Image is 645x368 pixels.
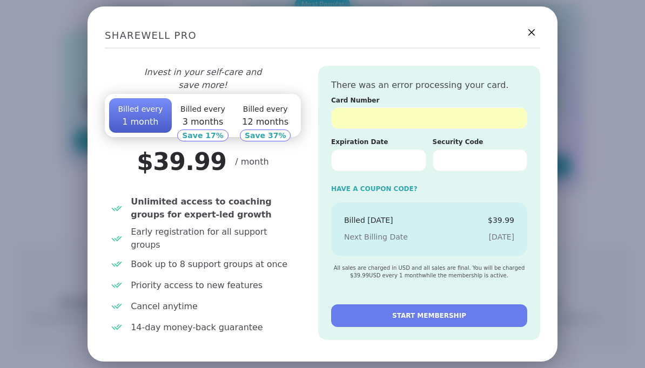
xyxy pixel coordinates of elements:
[488,215,514,226] div: $ 39.99
[240,130,291,141] div: Save 37 %
[109,98,172,133] button: Billed every1 month
[331,264,527,280] div: All sales are charged in USD and all sales are final. You will be charged $ 39.99 USD every 1 mon...
[131,258,297,271] span: Book up to 8 support groups at once
[331,138,426,147] h5: Expiration Date
[344,232,408,243] div: Next Billing Date
[131,279,297,292] span: Priority access to new features
[172,98,234,133] button: Billed every3 months
[331,96,527,105] h5: Card Number
[135,66,271,92] p: Invest in your self-care and save more!
[243,105,288,113] span: Billed every
[433,138,528,147] h5: Security Code
[131,321,297,334] span: 14-day money-back guarantee
[489,232,514,243] div: [DATE]
[180,105,225,113] span: Billed every
[340,156,417,166] iframe: Secure expiration date input frame
[392,311,466,321] span: START MEMBERSHIP
[137,146,226,178] h4: $ 39.99
[331,304,527,327] button: START MEMBERSHIP
[344,215,393,226] div: Billed [DATE]
[183,117,224,127] span: 3 months
[331,79,509,92] div: There was an error processing your card.
[442,156,519,166] iframe: Secure CVC input frame
[122,117,158,127] span: 1 month
[242,117,288,127] span: 12 months
[340,114,518,124] iframe: Secure card number input frame
[131,300,297,313] span: Cancel anytime
[131,195,297,221] span: Unlimited access to coaching groups for expert-led growth
[331,184,527,194] div: Have a Coupon code?
[118,105,163,113] span: Billed every
[235,155,268,168] span: / month
[234,98,297,133] button: Billed every12 months
[105,24,540,49] h2: SHAREWELL PRO
[131,226,297,251] span: Early registration for all support groups
[177,130,229,141] div: Save 17 %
